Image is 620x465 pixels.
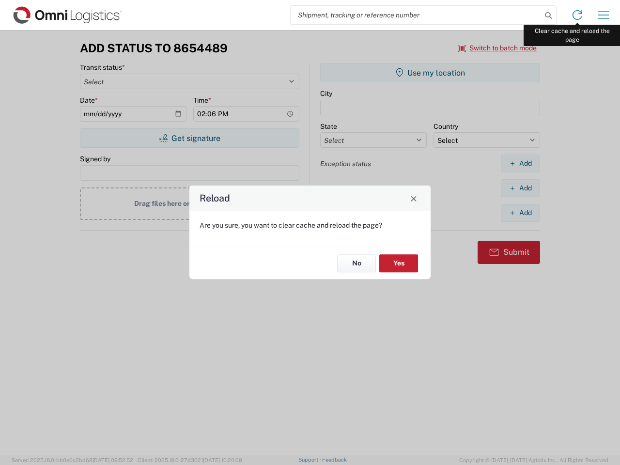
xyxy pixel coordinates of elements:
input: Shipment, tracking or reference number [291,6,542,24]
button: Close [407,191,420,205]
p: Are you sure, you want to clear cache and reload the page? [200,221,420,230]
h4: Reload [200,191,230,205]
button: Yes [379,254,418,272]
button: No [337,254,376,272]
